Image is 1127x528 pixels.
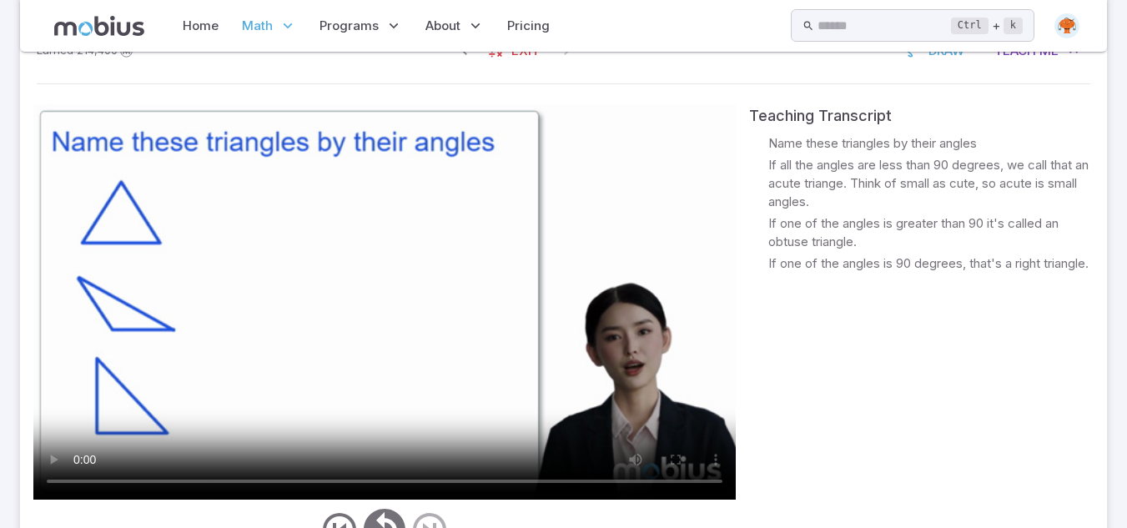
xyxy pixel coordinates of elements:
[319,17,379,35] span: Programs
[1004,18,1023,34] kbd: k
[178,7,224,45] a: Home
[502,7,555,45] a: Pricing
[749,104,1094,128] div: Teaching Transcript
[768,156,1094,211] p: If all the angles are less than 90 degrees, we call that an acute triange. Think of small as cute...
[768,254,1089,273] p: If one of the angles is 90 degrees, that's a right triangle.
[951,18,989,34] kbd: Ctrl
[951,16,1023,36] div: +
[242,17,273,35] span: Math
[768,134,977,153] p: Name these triangles by their angles
[1054,13,1079,38] img: oval.svg
[425,17,460,35] span: About
[768,214,1094,251] p: If one of the angles is greater than 90 it's called an obtuse triangle.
